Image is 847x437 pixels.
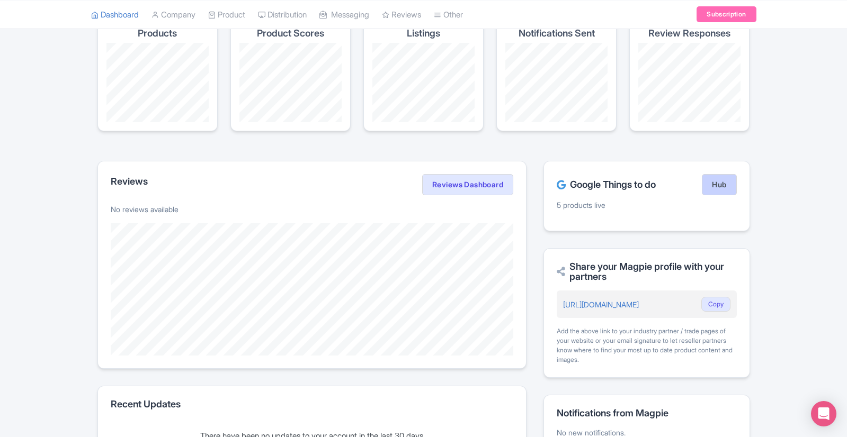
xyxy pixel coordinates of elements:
div: Add the above link to your industry partner / trade pages of your website or your email signature... [557,326,736,365]
p: 5 products live [557,199,736,211]
h2: Reviews [111,176,148,187]
a: Subscription [697,6,756,22]
button: Copy [701,297,730,312]
h4: Product Scores [257,28,324,39]
h4: Listings [407,28,440,39]
h2: Notifications from Magpie [557,408,736,418]
h4: Review Responses [648,28,730,39]
p: No reviews available [111,204,514,215]
h2: Google Things to do [557,179,656,190]
h2: Recent Updates [111,399,514,409]
h2: Share your Magpie profile with your partners [557,261,736,283]
h4: Notifications Sent [519,28,595,39]
div: Open Intercom Messenger [811,401,836,426]
a: [URL][DOMAIN_NAME] [563,300,639,309]
a: Reviews Dashboard [422,174,513,195]
a: Hub [702,174,736,195]
h4: Products [138,28,177,39]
